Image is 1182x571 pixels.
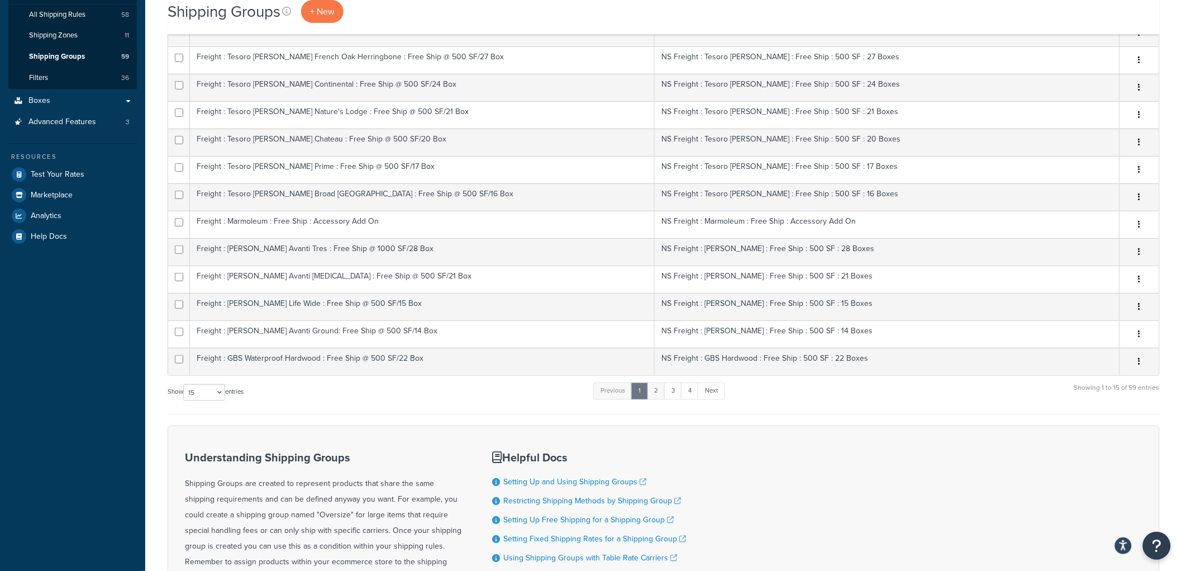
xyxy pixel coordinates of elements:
[8,4,137,25] li: All Shipping Rules
[503,495,681,507] a: Restricting Shipping Methods by Shipping Group
[647,383,665,399] a: 2
[190,129,655,156] td: Freight : Tesoro [PERSON_NAME] Chateau : Free Ship @ 500 SF/20 Box
[8,112,137,133] a: Advanced Features 3
[121,73,129,83] span: 36
[31,211,61,221] span: Analytics
[655,156,1120,183] td: NS Freight : Tesoro [PERSON_NAME] : Free Ship : 500 SF : 17 Boxes
[168,384,244,401] label: Show entries
[126,117,130,127] span: 3
[655,266,1120,293] td: NS Freight : [PERSON_NAME] : Free Ship : 500 SF : 21 Boxes
[190,156,655,183] td: Freight : Tesoro [PERSON_NAME] Prime : Free Ship @ 500 SF/17 Box
[655,238,1120,266] td: NS Freight : [PERSON_NAME] : Free Ship : 500 SF : 28 Boxes
[503,552,677,564] a: Using Shipping Groups with Table Rate Carriers
[8,226,137,247] a: Help Docs
[664,383,682,399] a: 3
[29,73,48,83] span: Filters
[655,293,1120,320] td: NS Freight : [PERSON_NAME] : Free Ship : 500 SF : 15 Boxes
[1143,532,1171,560] button: Open Resource Center
[8,164,137,185] a: Test Your Rates
[655,101,1120,129] td: NS Freight : Tesoro [PERSON_NAME] : Free Ship : 500 SF : 21 Boxes
[8,206,137,226] a: Analytics
[8,68,137,88] a: Filters 36
[190,183,655,211] td: Freight : Tesoro [PERSON_NAME] Broad [GEOGRAPHIC_DATA] : Free Ship @ 500 SF/16 Box
[8,91,137,111] a: Boxes
[8,112,137,133] li: Advanced Features
[681,383,699,399] a: 4
[503,476,646,488] a: Setting Up and Using Shipping Groups
[121,52,129,62] span: 59
[8,4,137,25] a: All Shipping Rules 58
[190,348,655,375] td: Freight : GBS Waterproof Hardwood : Free Ship @ 500 SF/22 Box
[492,451,686,464] h3: Helpful Docs
[503,514,674,526] a: Setting Up Free Shipping for a Shipping Group
[8,68,137,88] li: Filters
[190,101,655,129] td: Freight : Tesoro [PERSON_NAME] Nature's Lodge : Free Ship @ 500 SF/21 Box
[655,74,1120,101] td: NS Freight : Tesoro [PERSON_NAME] : Free Ship : 500 SF : 24 Boxes
[1074,381,1160,405] div: Showing 1 to 15 of 59 entries
[190,238,655,266] td: Freight : [PERSON_NAME] Avanti Tres : Free Ship @ 1000 SF/28 Box
[168,1,280,22] h1: Shipping Groups
[190,74,655,101] td: Freight : Tesoro [PERSON_NAME] Continental : Free Ship @ 500 SF/24 Box
[183,384,225,401] select: Showentries
[29,52,85,62] span: Shipping Groups
[190,46,655,74] td: Freight : Tesoro [PERSON_NAME] French Oak Herringbone : Free Ship @ 500 SF/27 Box
[121,10,129,20] span: 58
[190,211,655,238] td: Freight : Marmoleum : Free Ship : Accessory Add On
[8,46,137,67] li: Shipping Groups
[631,383,648,399] a: 1
[29,10,85,20] span: All Shipping Rules
[190,320,655,348] td: Freight : [PERSON_NAME] Avanti Ground: Free Ship @ 500 SF/14 Box
[31,191,73,200] span: Marketplace
[28,117,96,127] span: Advanced Features
[593,383,632,399] a: Previous
[655,320,1120,348] td: NS Freight : [PERSON_NAME] : Free Ship : 500 SF : 14 Boxes
[655,183,1120,211] td: NS Freight : Tesoro [PERSON_NAME] : Free Ship : 500 SF : 16 Boxes
[503,533,686,545] a: Setting Fixed Shipping Rates for a Shipping Group
[655,348,1120,375] td: NS Freight : GBS Hardwood : Free Ship : 500 SF : 22 Boxes
[28,96,50,106] span: Boxes
[190,266,655,293] td: Freight : [PERSON_NAME] Avanti [MEDICAL_DATA] : Free Ship @ 500 SF/21 Box
[185,451,464,464] h3: Understanding Shipping Groups
[698,383,725,399] a: Next
[655,129,1120,156] td: NS Freight : Tesoro [PERSON_NAME] : Free Ship : 500 SF : 20 Boxes
[8,46,137,67] a: Shipping Groups 59
[8,25,137,46] a: Shipping Zones 11
[655,211,1120,238] td: NS Freight : Marmoleum : Free Ship : Accessory Add On
[655,46,1120,74] td: NS Freight : Tesoro [PERSON_NAME] : Free Ship : 500 SF : 27 Boxes
[8,152,137,162] div: Resources
[310,5,335,18] span: + New
[31,232,67,242] span: Help Docs
[31,170,84,180] span: Test Your Rates
[190,293,655,320] td: Freight : [PERSON_NAME] Life Wide : Free Ship @ 500 SF/15 Box
[29,31,78,40] span: Shipping Zones
[8,25,137,46] li: Shipping Zones
[125,31,129,40] span: 11
[8,185,137,205] a: Marketplace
